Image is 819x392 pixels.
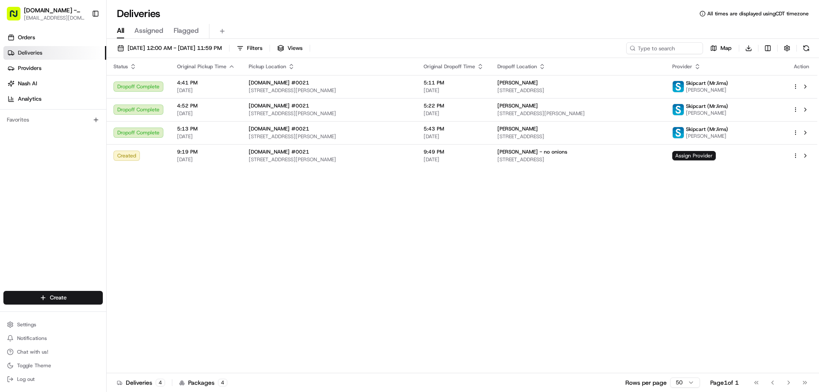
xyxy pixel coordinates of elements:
[497,125,538,132] span: [PERSON_NAME]
[249,110,410,117] span: [STREET_ADDRESS][PERSON_NAME]
[672,151,716,160] span: Assign Provider
[710,378,739,387] div: Page 1 of 1
[3,346,103,358] button: Chat with us!
[249,79,309,86] span: [DOMAIN_NAME] #0021
[177,87,235,94] span: [DATE]
[249,148,309,155] span: [DOMAIN_NAME] #0021
[177,148,235,155] span: 9:19 PM
[497,87,659,94] span: [STREET_ADDRESS]
[686,133,728,139] span: [PERSON_NAME]
[3,31,106,44] a: Orders
[497,102,538,109] span: [PERSON_NAME]
[17,376,35,383] span: Log out
[113,42,226,54] button: [DATE] 12:00 AM - [DATE] 11:59 PM
[113,63,128,70] span: Status
[673,81,684,92] img: profile_skipcart_partner.png
[24,15,85,21] button: [EMAIL_ADDRESS][DOMAIN_NAME]
[672,63,692,70] span: Provider
[128,44,222,52] span: [DATE] 12:00 AM - [DATE] 11:59 PM
[273,42,306,54] button: Views
[707,10,809,17] span: All times are displayed using CDT timezone
[17,321,36,328] span: Settings
[800,42,812,54] button: Refresh
[686,110,728,116] span: [PERSON_NAME]
[174,26,199,36] span: Flagged
[424,87,484,94] span: [DATE]
[17,348,48,355] span: Chat with us!
[673,127,684,138] img: profile_skipcart_partner.png
[249,63,286,70] span: Pickup Location
[424,133,484,140] span: [DATE]
[117,378,165,387] div: Deliveries
[249,156,410,163] span: [STREET_ADDRESS][PERSON_NAME]
[179,378,227,387] div: Packages
[686,126,728,133] span: Skipcart (MrJims)
[24,6,85,15] button: [DOMAIN_NAME] - [GEOGRAPHIC_DATA] ([GEOGRAPHIC_DATA][PERSON_NAME])
[18,95,41,103] span: Analytics
[249,87,410,94] span: [STREET_ADDRESS][PERSON_NAME]
[17,335,47,342] span: Notifications
[117,7,160,20] h1: Deliveries
[247,44,262,52] span: Filters
[424,110,484,117] span: [DATE]
[288,44,302,52] span: Views
[626,42,703,54] input: Type to search
[424,63,475,70] span: Original Dropoff Time
[3,113,103,127] div: Favorites
[18,80,37,87] span: Nash AI
[424,148,484,155] span: 9:49 PM
[117,26,124,36] span: All
[177,156,235,163] span: [DATE]
[3,332,103,344] button: Notifications
[177,63,227,70] span: Original Pickup Time
[3,373,103,385] button: Log out
[424,156,484,163] span: [DATE]
[686,87,728,93] span: [PERSON_NAME]
[177,102,235,109] span: 4:52 PM
[497,79,538,86] span: [PERSON_NAME]
[249,133,410,140] span: [STREET_ADDRESS][PERSON_NAME]
[177,133,235,140] span: [DATE]
[18,64,41,72] span: Providers
[3,61,106,75] a: Providers
[497,133,659,140] span: [STREET_ADDRESS]
[3,92,106,106] a: Analytics
[424,125,484,132] span: 5:43 PM
[497,63,537,70] span: Dropoff Location
[3,46,106,60] a: Deliveries
[720,44,732,52] span: Map
[686,103,728,110] span: Skipcart (MrJims)
[793,63,810,70] div: Action
[497,148,567,155] span: [PERSON_NAME] - no onions
[17,362,51,369] span: Toggle Theme
[706,42,735,54] button: Map
[134,26,163,36] span: Assigned
[673,104,684,115] img: profile_skipcart_partner.png
[50,294,67,302] span: Create
[3,319,103,331] button: Settings
[497,110,659,117] span: [STREET_ADDRESS][PERSON_NAME]
[249,125,309,132] span: [DOMAIN_NAME] #0021
[424,102,484,109] span: 5:22 PM
[3,3,88,24] button: [DOMAIN_NAME] - [GEOGRAPHIC_DATA] ([GEOGRAPHIC_DATA][PERSON_NAME])[EMAIL_ADDRESS][DOMAIN_NAME]
[3,360,103,372] button: Toggle Theme
[177,125,235,132] span: 5:13 PM
[686,80,728,87] span: Skipcart (MrJims)
[177,110,235,117] span: [DATE]
[3,77,106,90] a: Nash AI
[156,379,165,386] div: 4
[218,379,227,386] div: 4
[625,378,667,387] p: Rows per page
[497,156,659,163] span: [STREET_ADDRESS]
[424,79,484,86] span: 5:11 PM
[18,49,42,57] span: Deliveries
[3,291,103,305] button: Create
[249,102,309,109] span: [DOMAIN_NAME] #0021
[177,79,235,86] span: 4:41 PM
[233,42,266,54] button: Filters
[18,34,35,41] span: Orders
